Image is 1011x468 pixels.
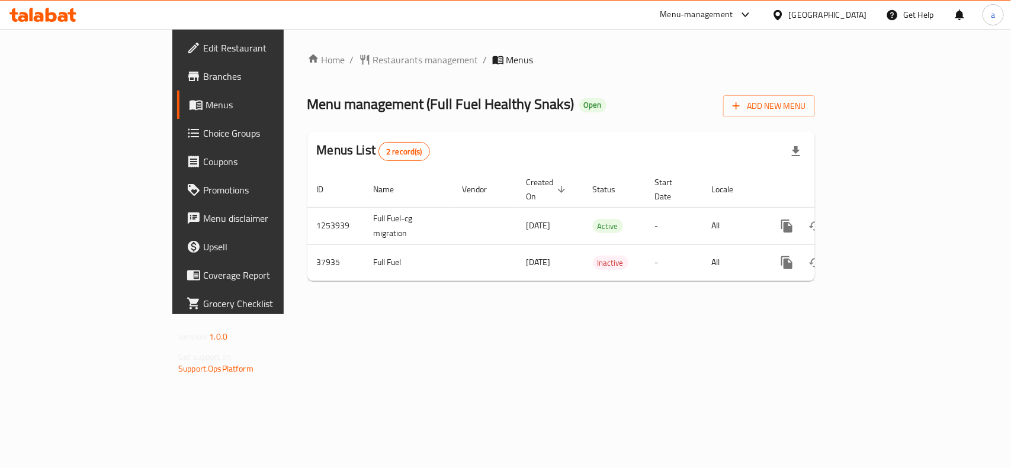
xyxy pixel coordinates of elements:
[364,207,453,244] td: Full Fuel-cg migration
[593,219,623,233] div: Active
[789,8,867,21] div: [GEOGRAPHIC_DATA]
[712,182,749,196] span: Locale
[646,244,702,280] td: -
[364,244,453,280] td: Full Fuel
[702,207,763,244] td: All
[350,53,354,67] li: /
[801,248,830,277] button: Change Status
[177,261,341,289] a: Coverage Report
[307,91,574,117] span: Menu management ( Full Fuel Healthy Snaks )
[579,98,606,112] div: Open
[178,349,233,364] span: Get support on:
[660,8,733,22] div: Menu-management
[177,119,341,147] a: Choice Groups
[177,91,341,119] a: Menus
[723,95,815,117] button: Add New Menu
[359,53,479,67] a: Restaurants management
[782,137,810,166] div: Export file
[178,361,253,376] a: Support.OpsPlatform
[209,329,227,344] span: 1.0.0
[483,53,487,67] li: /
[593,220,623,233] span: Active
[702,244,763,280] td: All
[317,182,339,196] span: ID
[763,172,896,208] th: Actions
[307,172,896,281] table: enhanced table
[773,248,801,277] button: more
[307,53,815,67] nav: breadcrumb
[506,53,534,67] span: Menus
[206,98,332,112] span: Menus
[378,142,430,161] div: Total records count
[527,218,551,233] span: [DATE]
[317,141,430,161] h2: Menus List
[203,268,332,282] span: Coverage Report
[203,126,332,140] span: Choice Groups
[203,41,332,55] span: Edit Restaurant
[203,296,332,311] span: Grocery Checklist
[177,62,341,91] a: Branches
[527,175,569,204] span: Created On
[593,256,628,270] span: Inactive
[177,289,341,318] a: Grocery Checklist
[463,182,503,196] span: Vendor
[177,34,341,62] a: Edit Restaurant
[203,154,332,169] span: Coupons
[203,211,332,225] span: Menu disclaimer
[203,240,332,254] span: Upsell
[203,183,332,197] span: Promotions
[773,212,801,240] button: more
[374,182,410,196] span: Name
[177,204,341,233] a: Menu disclaimer
[579,100,606,110] span: Open
[178,329,207,344] span: Version:
[177,233,341,261] a: Upsell
[593,182,631,196] span: Status
[801,212,830,240] button: Change Status
[527,254,551,270] span: [DATE]
[379,146,429,157] span: 2 record(s)
[655,175,688,204] span: Start Date
[177,176,341,204] a: Promotions
[177,147,341,176] a: Coupons
[733,99,805,114] span: Add New Menu
[373,53,479,67] span: Restaurants management
[203,69,332,83] span: Branches
[646,207,702,244] td: -
[991,8,995,21] span: a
